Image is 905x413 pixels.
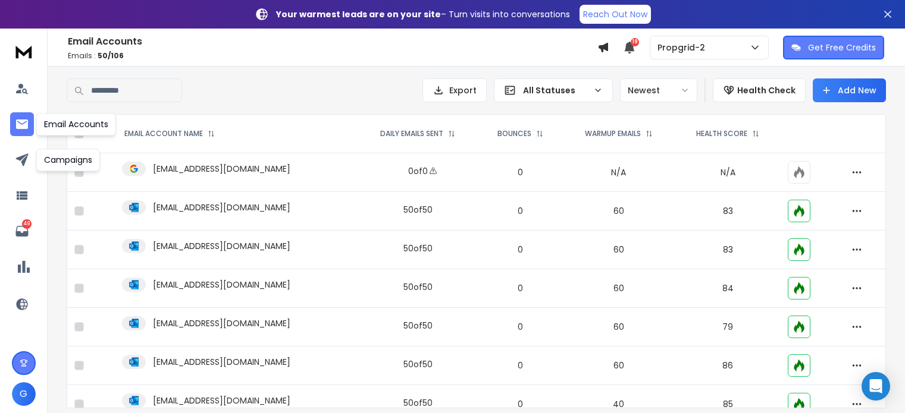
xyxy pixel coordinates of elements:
[813,78,886,102] button: Add New
[675,346,781,385] td: 86
[585,129,641,138] p: WARMUP EMAILS
[408,165,428,177] div: 0 of 0
[562,346,675,385] td: 60
[675,231,781,269] td: 83
[153,201,290,213] p: [EMAIL_ADDRESS][DOMAIN_NAME]
[153,395,290,406] p: [EMAIL_ADDRESS][DOMAIN_NAME]
[675,269,781,308] td: 84
[497,129,531,138] p: BOUNCES
[124,129,215,138] div: EMAIL ACCOUNT NAME
[403,397,433,409] div: 50 of 50
[523,84,588,96] p: All Statuses
[98,51,124,61] span: 50 / 106
[153,279,290,291] p: [EMAIL_ADDRESS][DOMAIN_NAME]
[380,129,443,138] p: DAILY EMAILS SENT
[276,8,570,20] p: – Turn visits into conversations
[657,42,710,53] p: Propgrid-2
[486,360,555,371] p: 0
[562,192,675,231] td: 60
[696,129,747,138] p: HEALTH SCORE
[486,205,555,217] p: 0
[562,308,675,346] td: 60
[583,8,647,20] p: Reach Out Now
[10,219,34,243] a: 49
[675,308,781,346] td: 79
[153,317,290,329] p: [EMAIL_ADDRESS][DOMAIN_NAME]
[403,320,433,332] div: 50 of 50
[682,166,774,178] p: N/A
[580,5,651,24] a: Reach Out Now
[403,281,433,293] div: 50 of 50
[22,219,32,229] p: 49
[403,358,433,370] div: 50 of 50
[36,113,116,135] div: Email Accounts
[783,36,884,59] button: Get Free Credits
[631,38,639,46] span: 19
[675,192,781,231] td: 83
[68,51,597,61] p: Emails :
[12,382,36,406] button: G
[403,204,433,216] div: 50 of 50
[862,372,890,401] div: Open Intercom Messenger
[153,163,290,175] p: [EMAIL_ADDRESS][DOMAIN_NAME]
[713,78,806,102] button: Health Check
[68,34,597,49] h1: Email Accounts
[153,240,290,252] p: [EMAIL_ADDRESS][DOMAIN_NAME]
[737,84,796,96] p: Health Check
[562,269,675,308] td: 60
[276,8,441,20] strong: Your warmest leads are on your site
[36,149,100,171] div: Campaigns
[562,231,675,269] td: 60
[403,242,433,254] div: 50 of 50
[486,282,555,294] p: 0
[12,40,36,62] img: logo
[562,153,675,192] td: N/A
[153,356,290,368] p: [EMAIL_ADDRESS][DOMAIN_NAME]
[808,42,876,53] p: Get Free Credits
[620,78,697,102] button: Newest
[486,244,555,256] p: 0
[486,321,555,333] p: 0
[486,166,555,178] p: 0
[422,78,487,102] button: Export
[486,398,555,410] p: 0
